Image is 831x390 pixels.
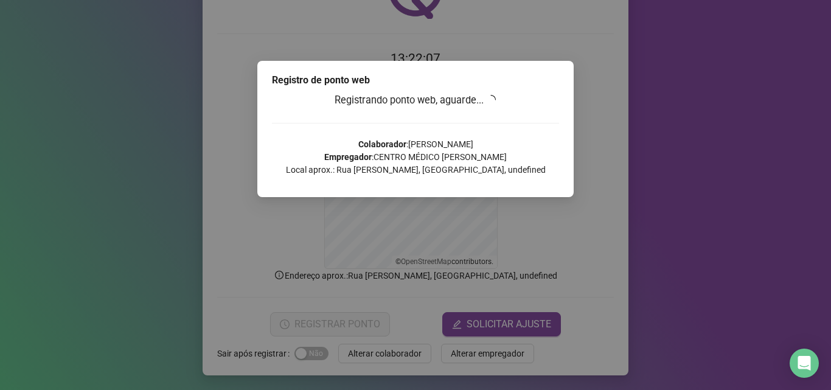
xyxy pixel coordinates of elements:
[324,152,372,162] strong: Empregador
[272,92,559,108] h3: Registrando ponto web, aguarde...
[358,139,406,149] strong: Colaborador
[272,138,559,176] p: : [PERSON_NAME] : CENTRO MÉDICO [PERSON_NAME] Local aprox.: Rua [PERSON_NAME], [GEOGRAPHIC_DATA],...
[272,73,559,88] div: Registro de ponto web
[486,95,496,105] span: loading
[790,349,819,378] div: Open Intercom Messenger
